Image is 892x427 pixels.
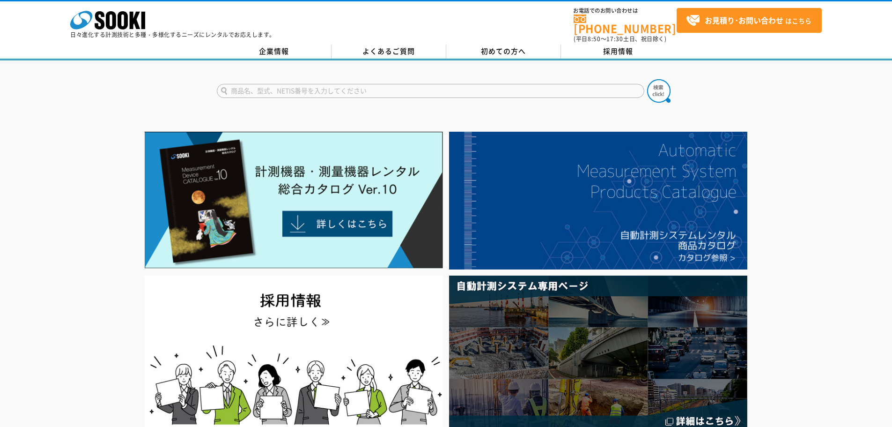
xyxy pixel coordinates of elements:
[677,8,822,33] a: お見積り･お問い合わせはこちら
[574,8,677,14] span: お電話でのお問い合わせは
[217,45,332,59] a: 企業情報
[145,132,443,269] img: Catalog Ver10
[70,32,275,37] p: 日々進化する計測技術と多種・多様化するニーズにレンタルでお応えします。
[686,14,811,28] span: はこちら
[588,35,601,43] span: 8:50
[332,45,446,59] a: よくあるご質問
[446,45,561,59] a: 初めての方へ
[561,45,676,59] a: 採用情報
[574,35,666,43] span: (平日 ～ 土日、祝日除く)
[705,15,783,26] strong: お見積り･お問い合わせ
[481,46,526,56] span: 初めての方へ
[449,132,747,270] img: 自動計測システムカタログ
[606,35,623,43] span: 17:30
[647,79,671,103] img: btn_search.png
[217,84,644,98] input: 商品名、型式、NETIS番号を入力してください
[574,15,677,34] a: [PHONE_NUMBER]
